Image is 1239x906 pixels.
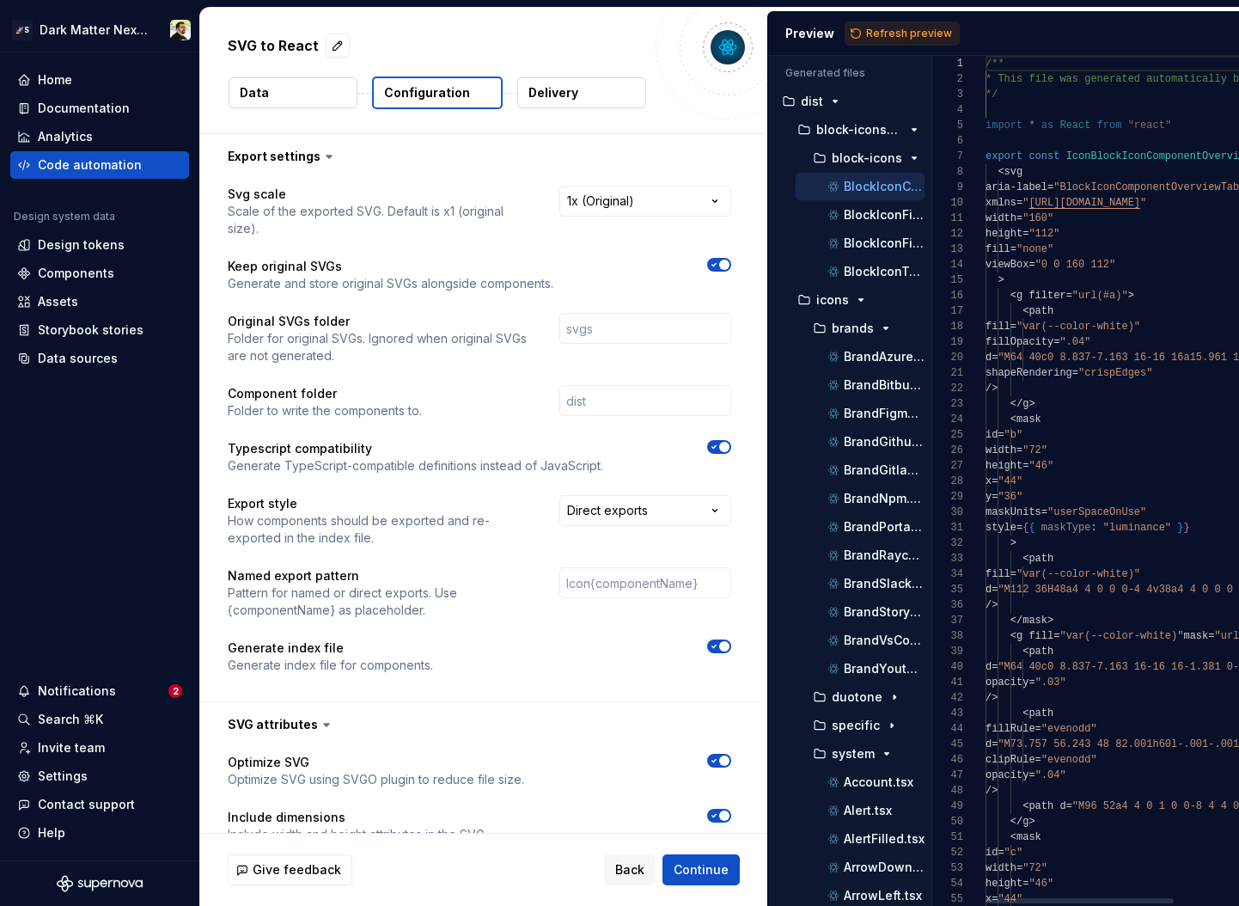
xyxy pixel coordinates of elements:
[992,738,998,750] span: =
[1016,444,1022,456] span: =
[932,365,963,381] div: 21
[932,303,963,319] div: 17
[559,313,731,344] input: svgs
[932,474,963,489] div: 28
[986,738,992,750] span: d
[228,258,553,275] p: Keep original SVGs
[932,690,963,706] div: 42
[998,491,1023,503] span: "36"
[228,440,603,457] p: Typescript compatibility
[789,688,925,707] button: duotone
[1128,290,1134,302] span: >
[1047,181,1053,193] span: =
[1010,398,1022,410] span: </
[932,675,963,690] div: 41
[57,875,143,892] svg: Supernova Logo
[228,495,528,512] p: Export style
[38,100,130,117] div: Documentation
[992,475,998,487] span: =
[796,858,925,877] button: ArrowDown.tsx
[932,102,963,118] div: 4
[932,350,963,365] div: 20
[932,195,963,211] div: 10
[986,336,1053,348] span: fillOpacity
[796,829,925,848] button: AlertFilled.tsx
[832,321,874,335] p: brands
[796,603,925,621] button: BrandStorybook.tsx
[986,522,1016,534] span: style
[775,92,925,111] button: dist
[1128,119,1171,132] span: "react"
[1029,259,1035,271] span: =
[228,640,433,657] p: Generate index file
[10,231,189,259] a: Design tokens
[674,861,729,878] span: Continue
[844,350,925,364] p: BrandAzure.tsx
[796,205,925,224] button: BlockIconFigmaComponent.tsx
[1016,522,1022,534] span: =
[844,605,925,619] p: BrandStorybook.tsx
[986,661,992,673] span: d
[986,181,1010,193] span: aria
[1010,290,1016,302] span: <
[992,352,998,364] span: =
[796,404,925,423] button: BrandFigma.tsx
[384,84,470,101] p: Configuration
[998,475,1023,487] span: "44"
[10,316,189,344] a: Storybook stories
[796,489,925,508] button: BrandNpm.tsx
[932,396,963,412] div: 23
[932,566,963,582] div: 34
[228,385,422,402] p: Component folder
[1053,336,1059,348] span: =
[1022,460,1028,472] span: =
[932,458,963,474] div: 27
[1010,243,1016,255] span: =
[986,321,1010,333] span: fill
[844,236,925,250] p: BlockIconFigmaComponentProperties.tsx
[932,133,963,149] div: 6
[796,773,925,792] button: Account.tsx
[38,265,114,282] div: Components
[1035,676,1066,689] span: ".03"
[932,180,963,195] div: 9
[844,832,925,846] p: AlertFilled.tsx
[1022,615,1047,627] span: mask
[1072,290,1128,302] span: "url(#a)"
[1022,398,1028,410] span: g
[1022,228,1028,240] span: =
[38,321,143,339] div: Storybook stories
[832,151,902,165] p: block-icons
[789,716,925,735] button: specific
[228,512,528,547] p: How components should be exported and re-exported in the index file.
[932,87,963,102] div: 3
[932,737,963,752] div: 45
[844,804,892,817] p: Alert.tsx
[816,293,849,307] p: icons
[1066,290,1072,302] span: =
[932,149,963,164] div: 7
[38,156,142,174] div: Code automation
[38,71,72,89] div: Home
[1004,429,1023,441] span: "b"
[1016,181,1047,193] span: label
[832,719,880,732] p: specific
[1029,707,1054,719] span: path
[10,123,189,150] a: Analytics
[10,762,189,790] a: Settings
[38,236,125,254] div: Design tokens
[844,577,925,591] p: BrandSlack.tsx
[986,259,1028,271] span: viewBox
[986,352,992,364] span: d
[986,228,1022,240] span: height
[10,706,189,733] button: Search ⌘K
[986,383,998,395] span: />
[1010,568,1016,580] span: =
[1029,460,1054,472] span: "46"
[986,568,1010,580] span: fill
[992,491,998,503] span: =
[932,164,963,180] div: 8
[796,631,925,650] button: BrandVsCode.tsx
[1022,444,1047,456] span: "72"
[228,854,352,885] button: Give feedback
